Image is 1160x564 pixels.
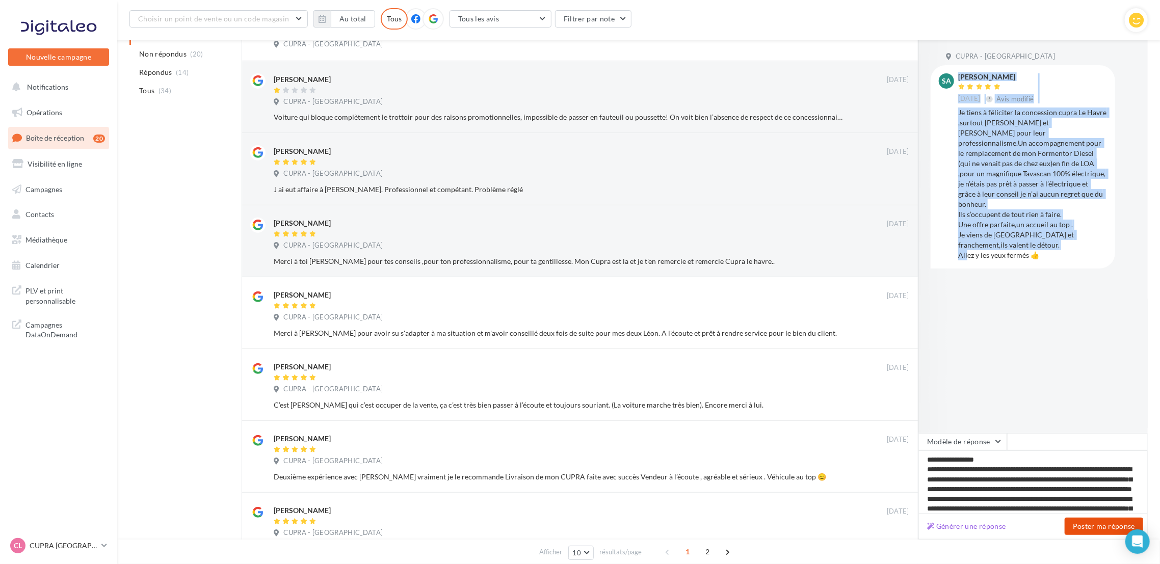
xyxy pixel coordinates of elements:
[25,184,62,193] span: Campagnes
[887,435,909,444] span: [DATE]
[283,528,383,538] span: CUPRA - [GEOGRAPHIC_DATA]
[30,541,97,551] p: CUPRA [GEOGRAPHIC_DATA]
[274,218,331,228] div: [PERSON_NAME]
[942,76,951,86] span: sa
[274,328,843,338] div: Merci à [PERSON_NAME] pour avoir su s'adapter à ma situation et m'avoir conseillé deux fois de su...
[283,40,383,49] span: CUPRA - [GEOGRAPHIC_DATA]
[139,86,154,96] span: Tous
[25,210,54,219] span: Contacts
[313,10,375,28] button: Au total
[274,146,331,156] div: [PERSON_NAME]
[283,313,383,322] span: CUPRA - [GEOGRAPHIC_DATA]
[274,112,843,122] div: Voiture qui bloque complètement le trottoir pour des raisons promotionnelles, impossible de passe...
[25,261,60,270] span: Calendrier
[1065,518,1143,535] button: Poster ma réponse
[6,179,111,200] a: Campagnes
[6,314,111,344] a: Campagnes DataOnDemand
[958,73,1036,80] div: [PERSON_NAME]
[138,14,289,23] span: Choisir un point de vente ou un code magasin
[28,159,82,168] span: Visibilité en ligne
[6,280,111,310] a: PLV et print personnalisable
[573,549,582,557] span: 10
[283,241,383,250] span: CUPRA - [GEOGRAPHIC_DATA]
[25,318,105,340] span: Campagnes DataOnDemand
[6,229,111,251] a: Médiathèque
[274,400,843,410] div: C’est [PERSON_NAME] qui c’est occuper de la vente, ça c’est très bien passer à l’écoute et toujou...
[6,76,107,98] button: Notifications
[274,472,843,482] div: Deuxième expérience avec [PERSON_NAME] vraiment je le recommande Livraison de mon CUPRA faite ave...
[958,94,981,103] span: [DATE]
[274,434,331,444] div: [PERSON_NAME]
[923,520,1010,532] button: Générer une réponse
[283,97,383,106] span: CUPRA - [GEOGRAPHIC_DATA]
[918,433,1007,450] button: Modèle de réponse
[887,507,909,516] span: [DATE]
[679,544,696,560] span: 1
[274,362,331,372] div: [PERSON_NAME]
[599,547,642,557] span: résultats/page
[8,536,109,555] a: CL CUPRA [GEOGRAPHIC_DATA]
[25,284,105,306] span: PLV et print personnalisable
[555,10,632,28] button: Filtrer par note
[1125,529,1150,554] div: Open Intercom Messenger
[139,67,172,77] span: Répondus
[6,153,111,175] a: Visibilité en ligne
[6,127,111,149] a: Boîte de réception20
[450,10,551,28] button: Tous les avis
[958,108,1107,260] div: Je tiens à féliciter la concession cupra Le Havre ,surtout [PERSON_NAME] et [PERSON_NAME] pour le...
[93,135,105,143] div: 20
[176,68,189,76] span: (14)
[6,102,111,123] a: Opérations
[25,235,67,244] span: Médiathèque
[274,505,331,516] div: [PERSON_NAME]
[699,544,716,560] span: 2
[191,50,203,58] span: (20)
[956,52,1055,61] span: CUPRA - [GEOGRAPHIC_DATA]
[283,169,383,178] span: CUPRA - [GEOGRAPHIC_DATA]
[540,547,563,557] span: Afficher
[27,108,62,117] span: Opérations
[887,147,909,156] span: [DATE]
[8,48,109,66] button: Nouvelle campagne
[159,87,171,95] span: (34)
[458,14,499,23] span: Tous les avis
[129,10,308,28] button: Choisir un point de vente ou un code magasin
[139,49,187,59] span: Non répondus
[887,220,909,229] span: [DATE]
[26,133,84,142] span: Boîte de réception
[887,291,909,301] span: [DATE]
[568,546,594,560] button: 10
[6,255,111,276] a: Calendrier
[274,74,331,85] div: [PERSON_NAME]
[997,95,1034,103] span: Avis modifié
[14,541,22,551] span: CL
[27,83,68,91] span: Notifications
[887,363,909,372] span: [DATE]
[283,456,383,466] span: CUPRA - [GEOGRAPHIC_DATA]
[331,10,375,28] button: Au total
[274,256,843,266] div: Merci à toi [PERSON_NAME] pour tes conseils ,pour ton professionnalisme, pour ta gentillesse. Mon...
[274,184,843,195] div: J ai eut affaire à [PERSON_NAME]. Professionnel et compétant. Problème réglé
[887,75,909,85] span: [DATE]
[283,385,383,394] span: CUPRA - [GEOGRAPHIC_DATA]
[381,8,408,30] div: Tous
[274,290,331,300] div: [PERSON_NAME]
[6,204,111,225] a: Contacts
